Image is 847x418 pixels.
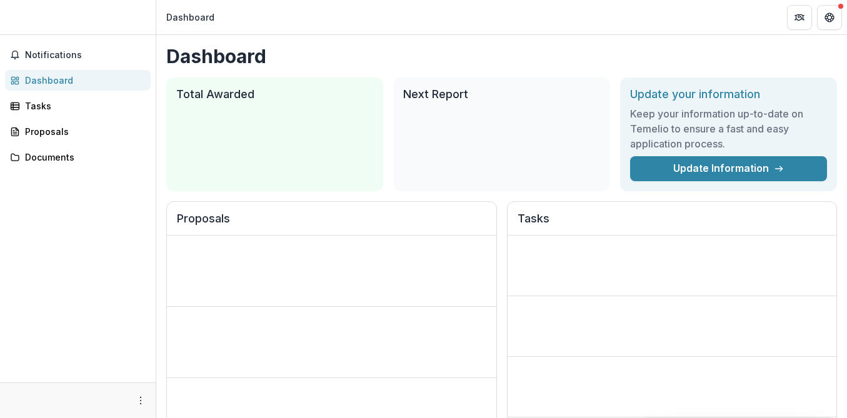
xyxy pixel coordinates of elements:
h2: Total Awarded [176,87,373,101]
a: Update Information [630,156,827,181]
button: Notifications [5,45,151,65]
div: Proposals [25,125,141,138]
a: Proposals [5,121,151,142]
a: Documents [5,147,151,167]
h1: Dashboard [166,45,837,67]
div: Dashboard [25,74,141,87]
h2: Next Report [403,87,600,101]
h2: Update your information [630,87,827,101]
a: Tasks [5,96,151,116]
div: Documents [25,151,141,164]
div: Tasks [25,99,141,112]
nav: breadcrumb [161,8,219,26]
h2: Tasks [518,212,827,236]
button: Get Help [817,5,842,30]
a: Dashboard [5,70,151,91]
button: More [133,393,148,408]
button: Partners [787,5,812,30]
h3: Keep your information up-to-date on Temelio to ensure a fast and easy application process. [630,106,827,151]
h2: Proposals [177,212,486,236]
span: Notifications [25,50,146,61]
div: Dashboard [166,11,214,24]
